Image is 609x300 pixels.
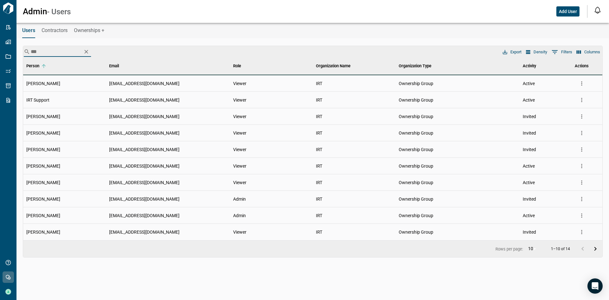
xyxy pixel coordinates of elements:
[26,57,39,75] div: Person
[523,229,536,235] span: Invited
[399,80,433,87] span: Ownership Group
[399,113,433,120] span: Ownership Group
[42,27,68,34] span: Contractors
[74,27,104,34] span: Ownerships +
[82,47,91,57] button: Clear
[316,229,322,235] span: IRT
[233,229,246,235] span: Viewer
[577,227,586,237] button: more
[399,163,433,169] span: Ownership Group
[523,196,536,202] span: Invited
[577,112,586,121] button: more
[233,163,246,169] span: Viewer
[399,57,431,75] div: Organization Type
[22,27,35,34] span: Users
[399,130,433,136] span: Ownership Group
[399,179,433,186] span: Ownership Group
[316,57,350,75] div: Organization Name
[577,79,586,88] button: more
[316,80,322,87] span: IRT
[399,97,433,103] span: Ownership Group
[316,196,322,202] span: IRT
[587,278,603,294] div: Open Intercom Messenger
[399,196,433,202] span: Ownership Group
[109,163,180,169] span: [EMAIL_ADDRESS][DOMAIN_NAME]
[577,128,586,138] button: more
[106,57,230,75] div: Email
[26,212,60,219] span: [PERSON_NAME]
[399,212,433,219] span: Ownership Group
[233,57,241,75] div: Role
[316,163,322,169] span: IRT
[233,179,246,186] span: Viewer
[316,113,322,120] span: IRT
[109,212,180,219] span: [EMAIL_ADDRESS][DOMAIN_NAME]
[26,146,60,153] span: [PERSON_NAME]
[313,57,396,75] div: Organization Name
[109,80,180,87] span: [EMAIL_ADDRESS][DOMAIN_NAME]
[577,161,586,171] button: more
[523,130,536,136] span: Invited
[316,179,322,186] span: IRT
[551,247,570,251] p: 1–10 of 14
[47,7,71,16] span: - Users
[524,48,549,56] button: Density
[523,113,536,120] span: Invited
[577,95,586,105] button: more
[577,211,586,220] button: more
[109,146,180,153] span: [EMAIL_ADDRESS][DOMAIN_NAME]
[575,57,589,75] div: Actions
[230,57,313,75] div: Role
[109,130,180,136] span: [EMAIL_ADDRESS][DOMAIN_NAME]
[109,97,180,103] span: [EMAIL_ADDRESS][DOMAIN_NAME]
[559,8,577,15] span: Add User
[233,212,246,219] span: Admin
[39,62,48,70] button: Sort
[233,146,246,153] span: Viewer
[523,212,535,219] span: Active
[109,229,180,235] span: [EMAIL_ADDRESS][DOMAIN_NAME]
[561,57,602,75] div: Actions
[593,5,603,15] button: Open notification feed
[233,113,246,120] span: Viewer
[577,194,586,204] button: more
[316,97,322,103] span: IRT
[316,146,322,153] span: IRT
[24,47,91,57] div: Search
[26,229,60,235] span: [PERSON_NAME]
[109,113,180,120] span: [EMAIL_ADDRESS][DOMAIN_NAME]
[399,146,433,153] span: Ownership Group
[523,97,535,103] span: Active
[523,163,535,169] span: Active
[26,196,60,202] span: [PERSON_NAME]
[399,229,433,235] span: Ownership Group
[233,196,246,202] span: Admin
[396,57,520,75] div: Organization Type
[109,57,119,75] div: Email
[523,80,535,87] span: Active
[523,146,536,153] span: Invited
[495,247,523,251] p: Rows per page:
[523,57,536,75] div: Activity
[526,244,541,253] div: 10
[26,97,49,103] span: IRT Support
[23,7,47,16] span: Admin
[109,196,180,202] span: [EMAIL_ADDRESS][DOMAIN_NAME]
[26,113,60,120] span: [PERSON_NAME]
[577,145,586,154] button: more
[26,80,60,87] span: [PERSON_NAME]
[520,57,561,75] div: Activity
[233,97,246,103] span: Viewer
[16,23,609,38] div: base tabs
[556,6,580,17] button: Add User
[575,48,602,56] button: Select columns
[26,179,60,186] span: [PERSON_NAME]
[577,178,586,187] button: more
[26,130,60,136] span: [PERSON_NAME]
[233,130,246,136] span: Viewer
[26,163,60,169] span: [PERSON_NAME]
[233,80,246,87] span: Viewer
[316,212,322,219] span: IRT
[23,57,106,75] div: Person
[550,47,574,57] button: Show filters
